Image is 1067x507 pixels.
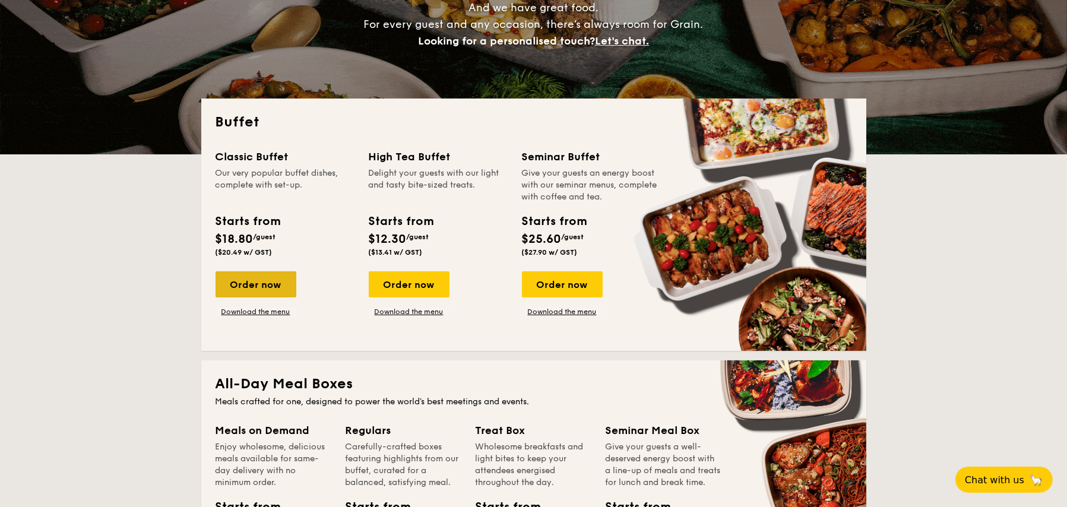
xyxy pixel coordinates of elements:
[216,307,296,316] a: Download the menu
[522,307,603,316] a: Download the menu
[562,233,584,241] span: /guest
[476,422,591,439] div: Treat Box
[522,213,587,230] div: Starts from
[522,148,661,165] div: Seminar Buffet
[216,375,852,394] h2: All-Day Meal Boxes
[955,467,1053,493] button: Chat with us🦙
[369,248,423,256] span: ($13.41 w/ GST)
[346,441,461,489] div: Carefully-crafted boxes featuring highlights from our buffet, curated for a balanced, satisfying ...
[216,213,280,230] div: Starts from
[522,167,661,203] div: Give your guests an energy boost with our seminar menus, complete with coffee and tea.
[522,232,562,246] span: $25.60
[418,34,595,47] span: Looking for a personalised touch?
[216,167,354,203] div: Our very popular buffet dishes, complete with set-up.
[522,248,578,256] span: ($27.90 w/ GST)
[606,441,721,489] div: Give your guests a well-deserved energy boost with a line-up of meals and treats for lunch and br...
[216,232,254,246] span: $18.80
[369,307,449,316] a: Download the menu
[216,271,296,297] div: Order now
[254,233,276,241] span: /guest
[369,271,449,297] div: Order now
[369,148,508,165] div: High Tea Buffet
[369,232,407,246] span: $12.30
[216,396,852,408] div: Meals crafted for one, designed to power the world's best meetings and events.
[216,422,331,439] div: Meals on Demand
[522,271,603,297] div: Order now
[965,474,1024,486] span: Chat with us
[216,248,273,256] span: ($20.49 w/ GST)
[364,1,704,47] span: And we have great food. For every guest and any occasion, there’s always room for Grain.
[216,441,331,489] div: Enjoy wholesome, delicious meals available for same-day delivery with no minimum order.
[606,422,721,439] div: Seminar Meal Box
[1029,473,1043,487] span: 🦙
[216,148,354,165] div: Classic Buffet
[346,422,461,439] div: Regulars
[476,441,591,489] div: Wholesome breakfasts and light bites to keep your attendees energised throughout the day.
[595,34,649,47] span: Let's chat.
[407,233,429,241] span: /guest
[216,113,852,132] h2: Buffet
[369,213,433,230] div: Starts from
[369,167,508,203] div: Delight your guests with our light and tasty bite-sized treats.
